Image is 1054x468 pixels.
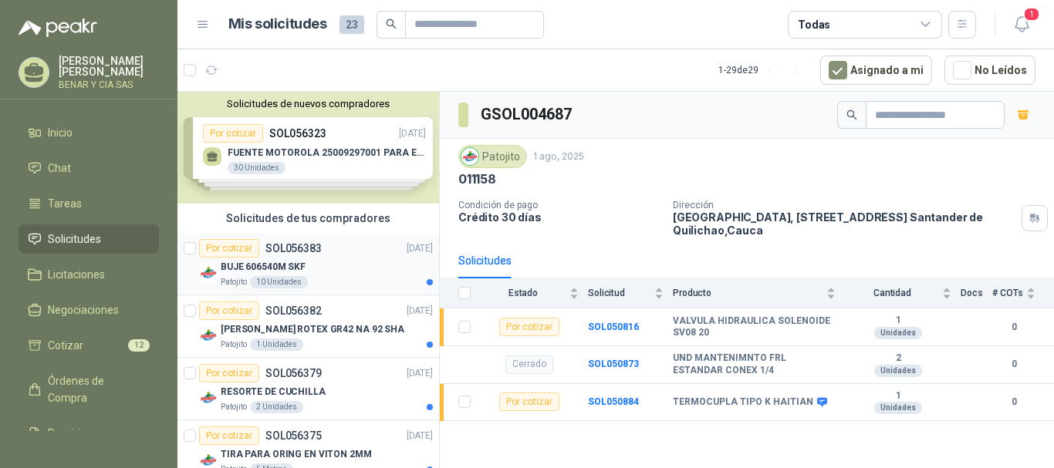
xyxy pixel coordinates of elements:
a: Tareas [19,189,159,218]
b: 2 [845,352,951,365]
p: SOL056383 [265,243,322,254]
a: Por cotizarSOL056383[DATE] Company LogoBUJE 606540M SKFPatojito10 Unidades [177,233,439,295]
div: Por cotizar [499,392,559,411]
p: 011158 [458,171,496,187]
p: TIRA PARA ORING EN VITON 2MM [221,447,372,462]
span: Licitaciones [48,266,105,283]
span: Negociaciones [48,301,119,318]
span: 12 [128,339,150,352]
img: Company Logo [199,326,218,345]
span: Órdenes de Compra [48,372,144,406]
div: 1 - 29 de 29 [718,58,808,82]
th: Cantidad [845,278,961,308]
a: Solicitudes [19,224,159,254]
b: 1 [845,315,951,327]
button: 1 [1008,11,1035,39]
span: 23 [340,15,364,34]
span: search [846,109,857,120]
a: Licitaciones [19,260,159,289]
p: RESORTE DE CUCHILLA [221,385,326,399]
div: Solicitudes de nuevos compradoresPor cotizarSOL056323[DATE] FUENTE MOTOROLA 25009297001 PARA EP45... [177,92,439,204]
img: Company Logo [199,389,218,407]
p: 1 ago, 2025 [533,150,584,164]
b: VALVULA HIDRAULICA SOLENOIDE SV08 20 [673,315,836,339]
p: [DATE] [407,429,433,443]
span: Estado [480,288,566,298]
div: 2 Unidades [250,401,303,413]
div: Patojito [458,145,527,168]
span: Cotizar [48,337,83,354]
a: Por cotizarSOL056379[DATE] Company LogoRESORTE DE CUCHILLAPatojito2 Unidades [177,358,439,420]
p: BUJE 606540M SKF [221,260,306,274]
span: Solicitudes [48,231,101,247]
span: search [386,19,397,29]
p: Crédito 30 días [458,210,660,224]
img: Logo peakr [19,19,97,37]
p: Dirección [673,200,1015,210]
div: Por cotizar [499,318,559,336]
button: No Leídos [944,56,1035,85]
div: Unidades [874,365,922,377]
a: SOL050816 [588,322,639,332]
b: 0 [992,357,1035,372]
b: UND MANTENIMNTO FRL ESTANDAR CONEX 1/4 [673,352,836,376]
th: Solicitud [588,278,673,308]
div: Todas [798,16,830,33]
a: Por cotizarSOL056382[DATE] Company Logo[PERSON_NAME] ROTEX GR42 NA 92 SHAPatojito1 Unidades [177,295,439,358]
span: Chat [48,160,71,177]
p: BENAR Y CIA SAS [59,80,159,89]
th: Estado [480,278,588,308]
span: 1 [1023,7,1040,22]
div: Solicitudes de tus compradores [177,204,439,233]
p: SOL056375 [265,430,322,441]
th: Docs [961,278,992,308]
p: Patojito [221,338,247,351]
span: Producto [673,288,823,298]
div: Por cotizar [199,301,259,320]
p: SOL056382 [265,305,322,316]
a: Cotizar12 [19,331,159,360]
a: Órdenes de Compra [19,366,159,412]
div: Por cotizar [199,239,259,258]
p: [DATE] [407,241,433,256]
span: Remisiones [48,425,105,442]
div: Por cotizar [199,364,259,382]
div: Unidades [874,402,922,414]
b: 0 [992,395,1035,409]
th: Producto [673,278,845,308]
p: [PERSON_NAME] ROTEX GR42 NA 92 SHA [221,322,404,337]
a: SOL050873 [588,359,639,369]
p: [GEOGRAPHIC_DATA], [STREET_ADDRESS] Santander de Quilichao , Cauca [673,210,1015,237]
button: Solicitudes de nuevos compradores [184,98,433,109]
div: Cerrado [505,355,553,374]
b: 1 [845,390,951,402]
div: Unidades [874,327,922,339]
p: [DATE] [407,304,433,318]
span: Inicio [48,124,73,141]
a: Remisiones [19,419,159,448]
a: SOL050884 [588,396,639,407]
div: Por cotizar [199,426,259,445]
p: Patojito [221,401,247,413]
div: Solicitudes [458,252,512,269]
span: Solicitud [588,288,651,298]
p: SOL056379 [265,368,322,379]
p: Condición de pago [458,200,660,210]
p: Patojito [221,276,247,288]
a: Negociaciones [19,295,159,325]
b: TERMOCUPLA TIPO K HAITIAN [673,396,813,409]
div: 1 Unidades [250,338,303,351]
b: 0 [992,320,1035,335]
button: Asignado a mi [820,56,932,85]
div: 10 Unidades [250,276,308,288]
p: [PERSON_NAME] [PERSON_NAME] [59,56,159,77]
span: Cantidad [845,288,939,298]
span: # COTs [992,288,1023,298]
th: # COTs [992,278,1054,308]
img: Company Logo [199,264,218,282]
p: [DATE] [407,366,433,381]
h3: GSOL004687 [481,103,574,126]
